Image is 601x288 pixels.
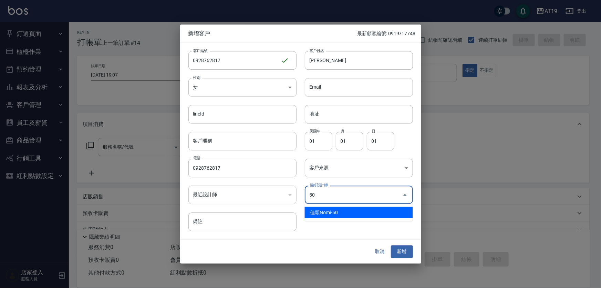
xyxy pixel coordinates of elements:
label: 月 [341,129,344,134]
label: 日 [372,129,375,134]
p: 最新顧客編號: 0919717748 [357,30,415,37]
button: 新增 [391,246,413,258]
label: 客戶編號 [193,48,208,53]
button: Close [400,189,411,200]
div: 女 [188,78,297,97]
li: 佳穎Nomi-50 [305,207,413,218]
label: 民國年 [310,129,320,134]
button: 取消 [369,246,391,258]
label: 偏好設計師 [310,182,328,188]
label: 電話 [193,156,200,161]
label: 客戶姓名 [310,48,324,53]
span: 新增客戶 [188,30,358,37]
label: 性別 [193,75,200,80]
